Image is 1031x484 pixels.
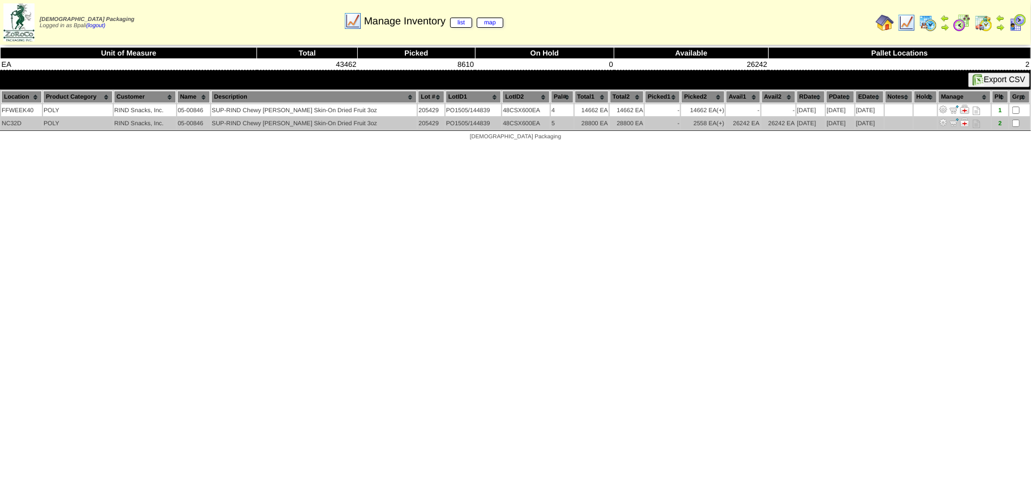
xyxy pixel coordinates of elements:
[960,118,969,127] img: Manage Hold
[855,91,884,103] th: EDate
[1,104,42,116] td: FFWEEK40
[614,48,769,59] th: Available
[358,48,476,59] th: Picked
[762,117,795,129] td: 26242 EA
[43,117,113,129] td: POLY
[418,91,444,103] th: Lot #
[257,59,358,70] td: 43462
[681,91,725,103] th: Picked2
[797,117,825,129] td: [DATE]
[992,91,1008,103] th: Plt
[257,48,358,59] th: Total
[610,117,644,129] td: 28800 EA
[762,104,795,116] td: -
[973,120,980,128] i: Note
[610,104,644,116] td: 14662 EA
[726,91,760,103] th: Avail1
[114,91,176,103] th: Customer
[418,104,444,116] td: 205429
[645,117,680,129] td: -
[551,104,573,116] td: 4
[797,104,825,116] td: [DATE]
[43,91,113,103] th: Product Category
[610,91,644,103] th: Total2
[826,91,854,103] th: PDate
[446,117,501,129] td: PO1505/144839
[211,117,417,129] td: SUP-RIND Chewy [PERSON_NAME] Skin-On Dried Fruit 3oz
[993,120,1008,127] div: 2
[502,117,550,129] td: 48CSX600EA
[953,14,971,32] img: calendarblend.gif
[645,91,680,103] th: Picked1
[40,16,134,29] span: Logged in as Bpali
[973,107,980,115] i: Note
[114,117,176,129] td: RIND Snacks, Inc.
[3,3,35,41] img: zoroco-logo-small.webp
[949,118,959,127] img: Move
[885,91,913,103] th: Notes
[502,91,550,103] th: LotID2
[996,23,1005,32] img: arrowright.gif
[973,74,984,86] img: excel.gif
[717,107,724,114] div: (+)
[475,59,614,70] td: 0
[645,104,680,116] td: -
[855,117,884,129] td: [DATE]
[475,48,614,59] th: On Hold
[364,15,503,27] span: Manage Inventory
[940,14,949,23] img: arrowleft.gif
[211,91,417,103] th: Description
[974,14,993,32] img: calendarinout.gif
[940,23,949,32] img: arrowright.gif
[914,91,938,103] th: Hold
[358,59,476,70] td: 8610
[681,117,725,129] td: 2558 EA
[993,107,1008,114] div: 1
[344,12,362,30] img: line_graph.gif
[968,73,1030,87] button: Export CSV
[996,14,1005,23] img: arrowleft.gif
[797,91,825,103] th: RDate
[43,104,113,116] td: POLY
[551,117,573,129] td: 5
[768,48,1030,59] th: Pallet Locations
[681,104,725,116] td: 14662 EA
[717,120,724,127] div: (+)
[938,91,991,103] th: Manage
[470,134,561,140] span: [DEMOGRAPHIC_DATA] Packaging
[1009,91,1030,103] th: Grp
[826,117,854,129] td: [DATE]
[1,48,257,59] th: Unit of Measure
[575,117,609,129] td: 28800 EA
[114,104,176,116] td: RIND Snacks, Inc.
[1,59,257,70] td: EA
[177,91,210,103] th: Name
[768,59,1030,70] td: 2
[939,105,948,114] img: Adjust
[1008,14,1026,32] img: calendarcustomer.gif
[418,117,444,129] td: 205429
[949,105,959,114] img: Move
[177,104,210,116] td: 05-00846
[876,14,894,32] img: home.gif
[939,118,948,127] img: Adjust
[826,104,854,116] td: [DATE]
[897,14,916,32] img: line_graph.gif
[502,104,550,116] td: 48CSX600EA
[1,91,42,103] th: Location
[177,117,210,129] td: 05-00846
[762,91,795,103] th: Avail2
[446,104,501,116] td: PO1505/144839
[575,104,609,116] td: 14662 EA
[551,91,573,103] th: Pal#
[450,18,472,28] a: list
[1,117,42,129] td: NC32D
[86,23,105,29] a: (logout)
[211,104,417,116] td: SUP-RIND Chewy [PERSON_NAME] Skin-On Dried Fruit 3oz
[446,91,501,103] th: LotID1
[614,59,769,70] td: 26242
[726,117,760,129] td: 26242 EA
[575,91,609,103] th: Total1
[919,14,937,32] img: calendarprod.gif
[726,104,760,116] td: -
